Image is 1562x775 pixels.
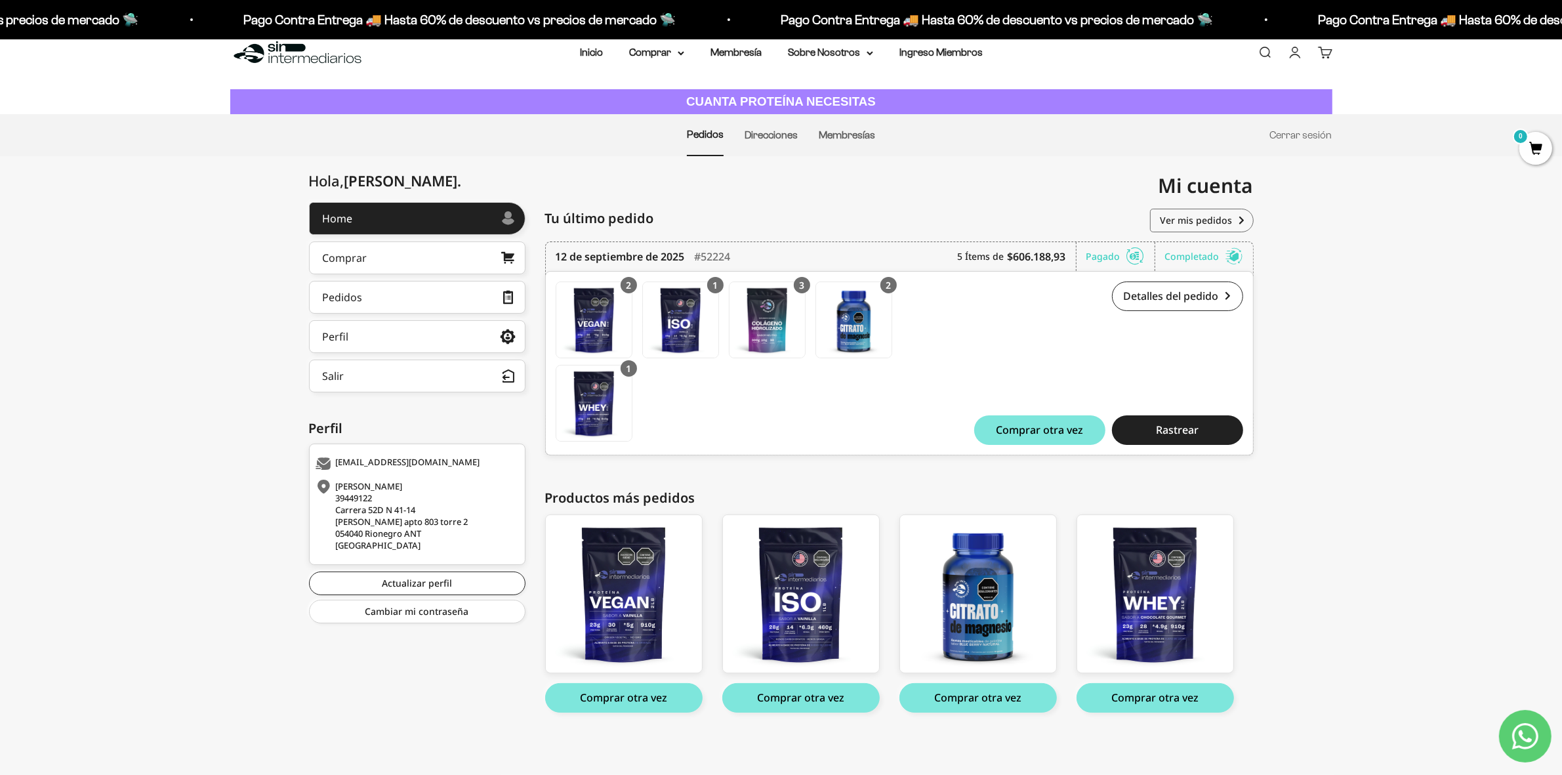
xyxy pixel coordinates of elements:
[545,209,654,228] span: Tu último pedido
[231,9,663,30] p: Pago Contra Entrega 🚚 Hasta 60% de descuento vs precios de mercado 🛸
[722,683,880,713] button: Comprar otra vez
[323,371,344,381] div: Salir
[768,9,1201,30] p: Pago Contra Entrega 🚚 Hasta 60% de descuento vs precios de mercado 🛸
[1086,242,1155,271] div: Pagado
[316,457,515,471] div: [EMAIL_ADDRESS][DOMAIN_NAME]
[546,515,702,673] img: vegan_vainilla_front_dc0bbf61-f205-4b1f-a117-6c03f5d8e3cd_large.png
[958,242,1077,271] div: 5 Ítems de
[556,365,632,442] a: Proteína Whey - Chocolate - Chocolate / 2 libras (910g)
[1077,683,1234,713] button: Comprar otra vez
[686,94,876,108] strong: CUANTA PROTEÍNA NECESITAS
[629,44,684,61] summary: Comprar
[316,480,515,551] div: [PERSON_NAME] 39449122 Carrera 52D N 41-14 [PERSON_NAME] apto 803 torre 2 054040 Rionegro ANT [GE...
[556,249,685,264] time: 12 de septiembre de 2025
[580,47,603,58] a: Inicio
[707,277,724,293] div: 1
[230,89,1332,115] a: CUANTA PROTEÍNA NECESITAS
[309,281,525,314] a: Pedidos
[745,129,798,140] a: Direcciones
[556,366,632,441] img: Translation missing: es.Proteína Whey - Chocolate - Chocolate / 2 libras (910g)
[880,277,897,293] div: 2
[974,415,1105,445] button: Comprar otra vez
[816,282,892,358] img: Translation missing: es.Gomas con Citrato de Magnesio
[643,282,718,358] img: Translation missing: es.Proteína Aislada ISO - Vainilla - Vanilla / 2 libras (910g)
[1077,515,1233,673] img: whey-chocolate_2LB-front_large.png
[1156,425,1199,435] span: Rastrear
[309,360,525,392] button: Salir
[794,277,810,293] div: 3
[1519,142,1552,157] a: 0
[309,241,525,274] a: Comprar
[1513,129,1529,144] mark: 0
[815,282,892,358] a: Gomas con Citrato de Magnesio
[458,171,462,190] span: .
[556,282,632,358] img: Translation missing: es.Proteína Vegana - Vainilla 2lb
[323,213,353,224] div: Home
[621,360,637,377] div: 1
[730,282,805,358] img: Translation missing: es.Colágeno Hidrolizado
[1159,172,1254,199] span: Mi cuenta
[1270,129,1332,140] a: Cerrar sesión
[1112,415,1243,445] button: Rastrear
[309,572,525,595] a: Actualizar perfil
[788,44,873,61] summary: Sobre Nosotros
[642,282,719,358] a: Proteína Aislada ISO - Vainilla - Vanilla / 2 libras (910g)
[309,173,462,189] div: Hola,
[722,514,880,673] a: Proteína Aislada ISO - Vainilla - Vanilla / 2 libras (910g)
[899,514,1057,673] a: Gomas con Citrato de Magnesio
[545,488,1254,508] div: Productos más pedidos
[819,129,875,140] a: Membresías
[545,683,703,713] button: Comprar otra vez
[729,282,806,358] a: Colágeno Hidrolizado
[1112,282,1243,311] a: Detalles del pedido
[621,277,637,293] div: 2
[323,292,363,303] div: Pedidos
[900,515,1056,673] img: magnesio_01_c0af4f48-07d4-4d86-8d00-70c4420cd282_large.png
[545,514,703,673] a: Proteína Vegana - Vainilla 2lb
[723,515,879,673] img: iso_vainilla_1LB_e5c1c634-e2e1-44a5-bc7c-8508aaa5bae9_large.png
[344,171,462,190] span: [PERSON_NAME]
[899,683,1057,713] button: Comprar otra vez
[556,282,632,358] a: Proteína Vegana - Vainilla 2lb
[899,47,983,58] a: Ingreso Miembros
[309,419,525,438] div: Perfil
[1150,209,1254,232] a: Ver mis pedidos
[1077,514,1234,673] a: Proteína Whey - Chocolate - Chocolate / 2 libras (910g)
[1008,249,1066,264] b: $606.188,93
[996,425,1083,435] span: Comprar otra vez
[1165,242,1243,271] div: Completado
[710,47,762,58] a: Membresía
[309,202,525,235] a: Home
[309,600,525,623] a: Cambiar mi contraseña
[695,242,731,271] div: #52224
[323,253,367,263] div: Comprar
[323,331,349,342] div: Perfil
[309,320,525,353] a: Perfil
[687,129,724,140] a: Pedidos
